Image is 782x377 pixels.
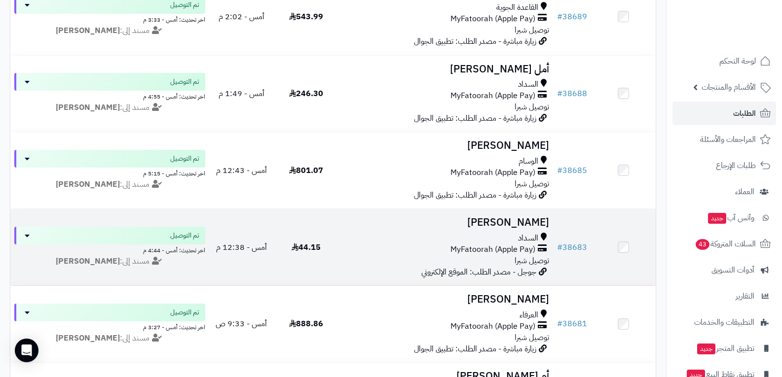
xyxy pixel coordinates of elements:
span: الطلبات [733,106,756,120]
span: السلات المتروكة [695,237,756,251]
span: المراجعات والأسئلة [700,133,756,146]
a: #38688 [557,88,587,100]
div: اخر تحديث: أمس - 4:55 م [14,91,205,101]
h3: [PERSON_NAME] [342,217,550,228]
a: #38681 [557,318,587,330]
span: توصيل شبرا [515,178,549,190]
span: أدوات التسويق [711,263,754,277]
span: 801.07 [289,165,323,176]
span: زيارة مباشرة - مصدر الطلب: تطبيق الجوال [414,35,536,47]
span: MyFatoorah (Apple Pay) [450,167,535,178]
a: وآتس آبجديد [672,206,776,230]
div: مسند إلى: [7,25,213,36]
div: Open Intercom Messenger [15,339,38,362]
span: أمس - 9:33 ص [216,318,267,330]
span: الأقسام والمنتجات [702,80,756,94]
span: MyFatoorah (Apple Pay) [450,13,535,25]
span: القاعدة الجوية [496,2,538,13]
img: logo-2.png [715,20,773,41]
span: زيارة مباشرة - مصدر الطلب: تطبيق الجوال [414,343,536,355]
span: توصيل شبرا [515,332,549,343]
div: اخر تحديث: أمس - 5:15 م [14,168,205,178]
span: MyFatoorah (Apple Pay) [450,90,535,102]
a: تطبيق المتجرجديد [672,337,776,360]
span: التقارير [736,289,754,303]
div: اخر تحديث: أمس - 3:33 م [14,14,205,24]
h3: [PERSON_NAME] [342,140,550,151]
span: MyFatoorah (Apple Pay) [450,321,535,332]
a: التقارير [672,284,776,308]
span: 44.15 [292,241,321,253]
strong: [PERSON_NAME] [56,25,120,36]
a: المراجعات والأسئلة [672,128,776,151]
div: مسند إلى: [7,102,213,113]
span: تم التوصيل [170,154,199,164]
span: تطبيق المتجر [696,342,754,355]
span: زيارة مباشرة - مصدر الطلب: تطبيق الجوال [414,112,536,124]
strong: [PERSON_NAME] [56,178,120,190]
span: الوسام [519,156,538,167]
span: أمس - 1:49 م [219,88,264,100]
a: #38685 [557,165,587,176]
a: #38689 [557,11,587,23]
span: 43 [695,239,709,250]
a: أدوات التسويق [672,258,776,282]
span: # [557,318,562,330]
div: مسند إلى: [7,333,213,344]
span: زيارة مباشرة - مصدر الطلب: تطبيق الجوال [414,189,536,201]
span: طلبات الإرجاع [716,159,756,172]
span: تم التوصيل [170,77,199,87]
span: 543.99 [289,11,323,23]
span: لوحة التحكم [719,54,756,68]
span: تم التوصيل [170,308,199,317]
strong: [PERSON_NAME] [56,332,120,344]
span: # [557,165,562,176]
strong: [PERSON_NAME] [56,255,120,267]
span: وآتس آب [707,211,754,225]
span: أمس - 12:38 م [216,241,267,253]
a: لوحة التحكم [672,49,776,73]
span: جديد [697,343,715,354]
span: أمس - 2:02 م [219,11,264,23]
span: السداد [518,233,538,244]
h3: أمل [PERSON_NAME] [342,64,550,75]
a: السلات المتروكة43 [672,232,776,256]
span: تم التوصيل [170,231,199,240]
span: التطبيقات والخدمات [694,315,754,329]
span: جديد [708,213,726,224]
span: # [557,241,562,253]
h3: [PERSON_NAME] [342,294,550,305]
span: توصيل شبرا [515,255,549,267]
div: مسند إلى: [7,256,213,267]
span: # [557,11,562,23]
div: اخر تحديث: أمس - 4:44 م [14,244,205,255]
a: التطبيقات والخدمات [672,310,776,334]
span: MyFatoorah (Apple Pay) [450,244,535,255]
span: العملاء [735,185,754,199]
a: #38683 [557,241,587,253]
span: توصيل شبرا [515,24,549,36]
div: اخر تحديث: أمس - 3:27 م [14,321,205,332]
a: العملاء [672,180,776,204]
span: 246.30 [289,88,323,100]
span: السداد [518,79,538,90]
strong: [PERSON_NAME] [56,102,120,113]
span: توصيل شبرا [515,101,549,113]
span: # [557,88,562,100]
span: العرفاء [520,309,538,321]
span: 888.86 [289,318,323,330]
span: أمس - 12:43 م [216,165,267,176]
a: طلبات الإرجاع [672,154,776,177]
div: مسند إلى: [7,179,213,190]
span: جوجل - مصدر الطلب: الموقع الإلكتروني [421,266,536,278]
a: الطلبات [672,102,776,125]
